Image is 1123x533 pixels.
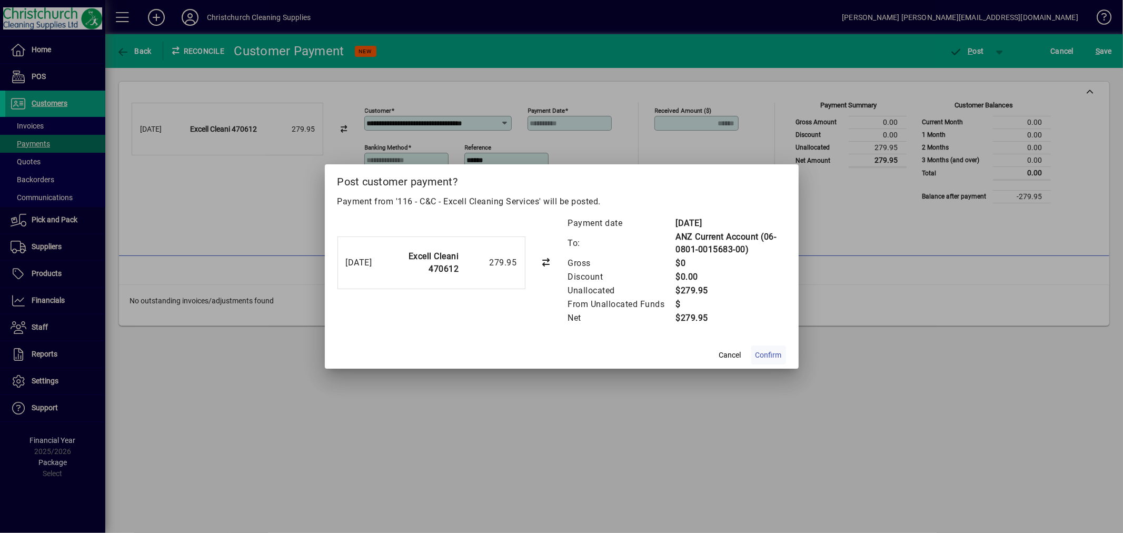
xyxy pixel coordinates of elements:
[346,256,382,269] div: [DATE]
[675,230,786,256] td: ANZ Current Account (06-0801-0015683-00)
[568,270,675,284] td: Discount
[675,256,786,270] td: $0
[409,251,459,274] strong: Excell Cleani 470612
[675,270,786,284] td: $0.00
[756,350,782,361] span: Confirm
[675,298,786,311] td: $
[568,298,675,311] td: From Unallocated Funds
[713,346,747,364] button: Cancel
[568,216,675,230] td: Payment date
[325,164,799,195] h2: Post customer payment?
[568,256,675,270] td: Gross
[337,195,786,208] p: Payment from '116 - C&C - Excell Cleaning Services' will be posted.
[719,350,741,361] span: Cancel
[568,284,675,298] td: Unallocated
[751,346,786,364] button: Confirm
[568,311,675,325] td: Net
[675,284,786,298] td: $279.95
[675,216,786,230] td: [DATE]
[675,311,786,325] td: $279.95
[568,230,675,256] td: To:
[464,256,517,269] div: 279.95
